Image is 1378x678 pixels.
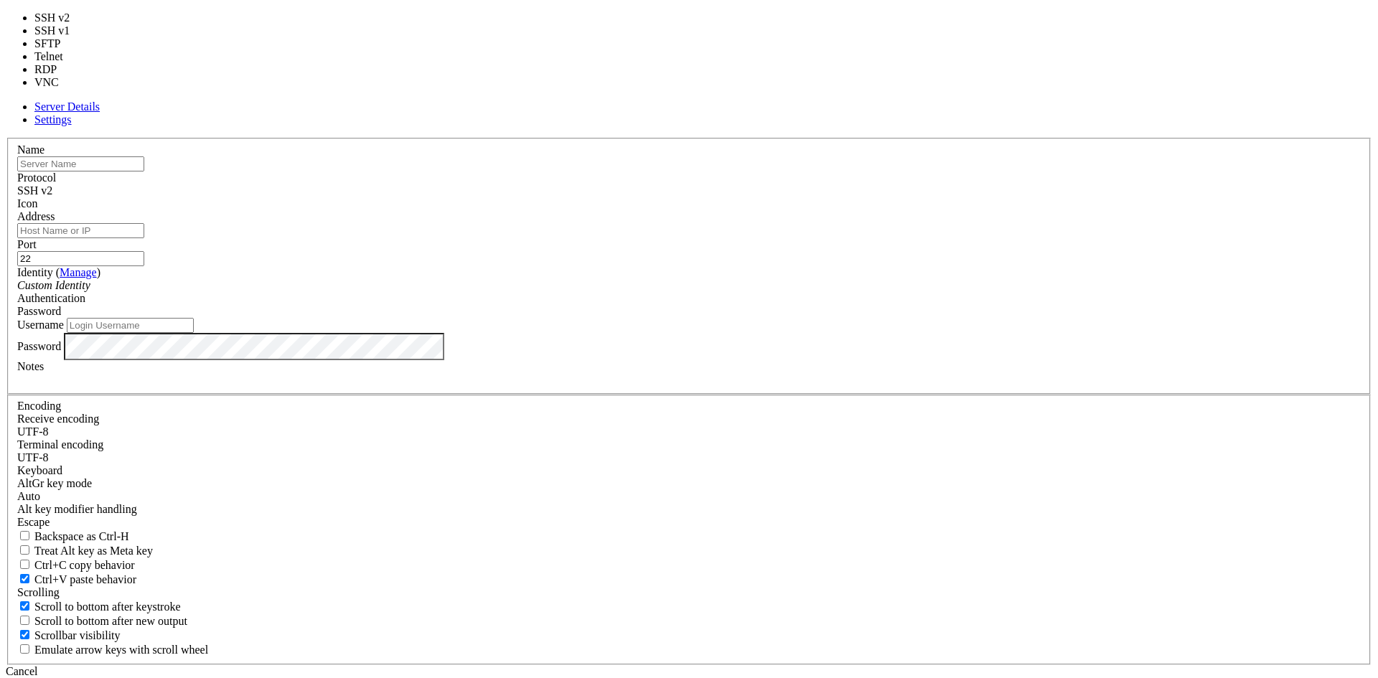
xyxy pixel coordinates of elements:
[20,545,29,555] input: Treat Alt key as Meta key
[17,279,1361,292] div: Custom Identity
[6,6,1191,18] x-row: Activate the web console with: systemctl enable --now cockpit.socket
[115,116,121,128] div: (18, 9)
[17,451,49,463] span: UTF-8
[6,79,1191,91] x-row: bash: psql: command not found...
[6,42,1191,55] x-row: There were 1817 failed login attempts since the last successful login.
[17,629,121,641] label: The vertical scrollbar mode.
[6,665,1372,678] div: Cancel
[17,319,64,331] label: Username
[17,305,1361,318] div: Password
[34,63,87,76] li: RDP
[34,100,100,113] a: Server Details
[60,266,97,278] a: Manage
[34,601,181,613] span: Scroll to bottom after keystroke
[34,644,208,656] span: Emulate arrow keys with scroll wheel
[34,113,72,126] a: Settings
[6,91,1191,103] x-row: Failed to search for file: cannot update repo 'rspamd': repomd.xml GPG signature verification err...
[17,601,181,613] label: Whether to scroll to the bottom on any keystroke.
[56,266,100,278] span: ( )
[17,425,1361,438] div: UTF-8
[34,629,121,641] span: Scrollbar visibility
[6,116,1191,128] x-row: [root@aaPanel ~]#
[6,67,1191,79] x-row: [root@aaPanel ~]# psql --version
[17,425,49,438] span: UTF-8
[20,560,29,569] input: Ctrl+C copy behavior
[17,413,99,425] label: Set the expected encoding for data received from the host. If the encodings do not match, visual ...
[6,30,1191,42] x-row: Last failed login: [DATE] 02:25:07 +04 2025 from [TECHNICAL_ID] on ssh:notty
[34,24,87,37] li: SSH v1
[67,318,194,333] input: Login Username
[17,238,37,250] label: Port
[17,644,208,656] label: When using the alternative screen buffer, and DECCKM (Application Cursor Keys) is active, mouse w...
[34,545,153,557] span: Treat Alt key as Meta key
[17,251,144,266] input: Port Number
[17,516,1361,529] div: Escape
[20,644,29,654] input: Emulate arrow keys with scroll wheel
[20,574,29,583] input: Ctrl+V paste behavior
[20,630,29,639] input: Scrollbar visibility
[20,616,29,625] input: Scroll to bottom after new output
[34,530,129,542] span: Backspace as Ctrl-H
[17,559,135,571] label: Ctrl-C copies if true, send ^C to host if false. Ctrl-Shift-C sends ^C to host if true, copies if...
[17,360,44,372] label: Notes
[17,171,56,184] label: Protocol
[34,11,87,24] li: SSH v2
[17,197,37,209] label: Icon
[34,559,135,571] span: Ctrl+C copy behavior
[17,490,1361,503] div: Auto
[17,184,52,197] span: SSH v2
[17,438,103,451] label: The default terminal encoding. ISO-2022 enables character map translations (like graphics maps). ...
[17,615,187,627] label: Scroll to bottom after new output.
[17,477,92,489] label: Set the expected encoding for data received from the host. If the encodings do not match, visual ...
[20,601,29,611] input: Scroll to bottom after keystroke
[17,184,1361,197] div: SSH v2
[17,279,90,291] i: Custom Identity
[34,615,187,627] span: Scroll to bottom after new output
[17,503,137,515] label: Controls how the Alt key is handled. Escape: Send an ESC prefix. 8-Bit: Add 128 to the typed char...
[17,573,136,585] label: Ctrl+V pastes if true, sends ^V to host if false. Ctrl+Shift+V sends ^V to host if true, pastes i...
[17,223,144,238] input: Host Name or IP
[17,451,1361,464] div: UTF-8
[17,266,100,278] label: Identity
[17,490,40,502] span: Auto
[6,55,1191,67] x-row: Last login: [DATE] from [TECHNICAL_ID]
[17,545,153,557] label: Whether the Alt key acts as a Meta key or as a distinct Alt key.
[17,586,60,598] label: Scrolling
[17,516,50,528] span: Escape
[34,76,87,89] li: VNC
[17,530,129,542] label: If true, the backspace should send BS ('\x08', aka ^H). Otherwise the backspace key should send '...
[34,37,87,50] li: SFTP
[17,143,44,156] label: Name
[34,50,87,63] li: Telnet
[17,400,61,412] label: Encoding
[17,156,144,171] input: Server Name
[6,103,1191,116] x-row: [root@aaPanel ~]# ^C
[17,305,61,317] span: Password
[20,531,29,540] input: Backspace as Ctrl-H
[17,464,62,476] label: Keyboard
[17,292,85,304] label: Authentication
[17,339,61,352] label: Password
[17,210,55,222] label: Address
[34,573,136,585] span: Ctrl+V paste behavior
